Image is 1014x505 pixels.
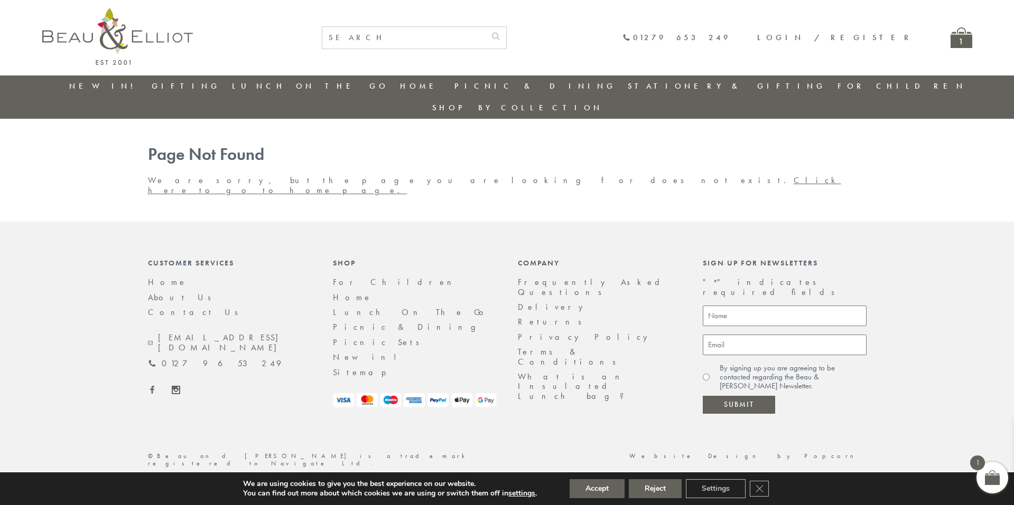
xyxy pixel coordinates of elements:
a: Picnic & Dining [454,81,616,91]
div: Sign up for newsletters [703,259,867,267]
a: Home [148,277,187,288]
a: Shop by collection [432,102,603,113]
a: For Children [333,277,460,288]
a: 01279 653 249 [622,33,731,42]
a: What is an Insulated Lunch bag? [518,371,632,402]
a: Delivery [518,301,589,312]
a: Gifting [152,81,220,91]
label: By signing up you are agreeing to be contacted regarding the Beau & [PERSON_NAME] Newsletter. [720,364,867,391]
button: settings [508,489,535,498]
a: Picnic & Dining [333,321,486,332]
a: Privacy Policy [518,331,653,342]
a: Terms & Conditions [518,346,623,367]
a: Login / Register [757,32,914,43]
img: payment-logos.png [333,393,497,407]
a: Returns [518,316,589,327]
a: New in! [333,351,404,363]
button: Reject [629,479,682,498]
a: For Children [838,81,966,91]
a: Lunch On The Go [333,307,490,318]
input: Email [703,335,867,355]
a: [EMAIL_ADDRESS][DOMAIN_NAME] [148,333,312,352]
a: Contact Us [148,307,245,318]
a: About Us [148,292,218,303]
input: SEARCH [322,27,485,49]
div: Shop [333,259,497,267]
p: You can find out more about which cookies we are using or switch them off in . [243,489,537,498]
a: Home [400,81,442,91]
input: Submit [703,396,775,414]
button: Accept [570,479,625,498]
a: Stationery & Gifting [628,81,826,91]
button: Settings [686,479,746,498]
a: Lunch On The Go [232,81,388,91]
span: 1 [970,455,985,470]
button: Close GDPR Cookie Banner [750,481,769,497]
p: We are using cookies to give you the best experience on our website. [243,479,537,489]
a: New in! [69,81,140,91]
a: 01279 653 249 [148,359,281,368]
a: Picnic Sets [333,337,426,348]
a: Sitemap [333,367,401,378]
a: Home [333,292,372,303]
div: We are sorry, but the page you are looking for does not exist. [137,145,877,195]
a: Website Design by Popcorn [629,452,867,460]
a: 1 [951,27,972,48]
a: Frequently Asked Questions [518,277,666,297]
div: Customer Services [148,259,312,267]
p: " " indicates required fields [703,278,867,297]
h1: Page Not Found [148,145,867,165]
a: Click here to go to home page. [148,175,841,195]
input: Name [703,306,867,326]
div: ©Beau and [PERSON_NAME] is a trademark registered to Navigate Ltd. [137,453,507,468]
img: logo [42,8,193,65]
div: Company [518,259,682,267]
